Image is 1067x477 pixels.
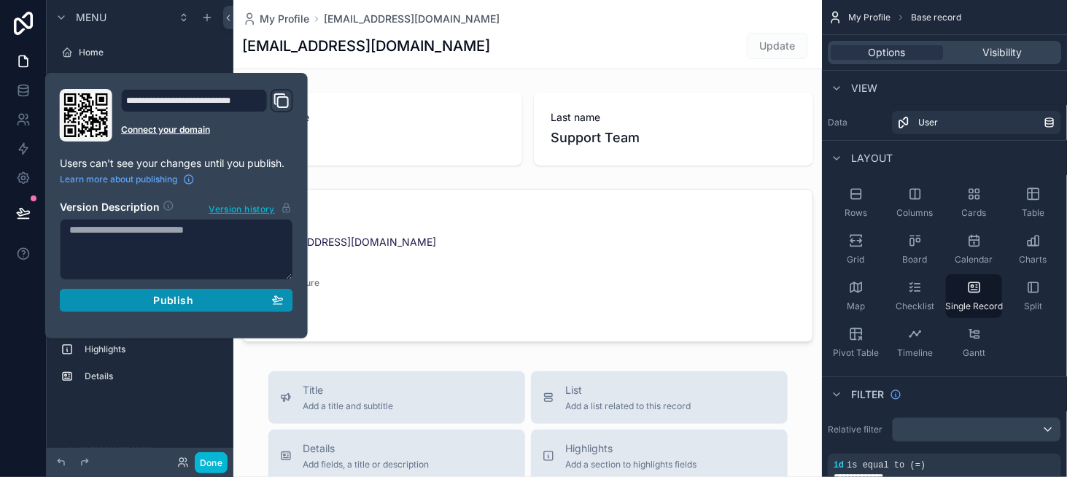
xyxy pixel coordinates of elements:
span: Options [869,45,906,60]
span: Cards [962,207,987,219]
span: Menu [76,10,106,25]
h2: Version Description [60,200,160,216]
button: Columns [887,181,943,225]
button: Rows [828,181,884,225]
a: [EMAIL_ADDRESS][DOMAIN_NAME] [324,12,500,26]
button: Charts [1005,228,1061,271]
span: Map [847,300,865,312]
label: Details [85,371,219,382]
button: Gantt [946,321,1002,365]
span: Grid [847,254,865,265]
button: Map [828,274,884,318]
label: Relative filter [828,424,886,435]
button: Pivot Table [828,321,884,365]
div: Domain and Custom Link [121,89,293,141]
span: Visibility [982,45,1022,60]
label: Highlights [85,344,219,355]
button: Board [887,228,943,271]
span: Pivot Table [833,347,879,359]
a: Learn more about publishing [60,174,195,185]
span: Version history [209,201,274,215]
span: Single Record [945,300,1003,312]
span: Base record [911,12,961,23]
span: My Profile [260,12,309,26]
span: Split [1024,300,1042,312]
label: Home [79,47,222,58]
span: Rows [845,207,867,219]
span: User [918,117,938,128]
span: Filter [851,387,884,402]
span: Layout [851,151,893,166]
span: View [851,81,877,96]
button: Cards [946,181,1002,225]
span: Timeline [897,347,933,359]
span: Board [903,254,928,265]
button: Grid [828,228,884,271]
button: Version history [208,200,292,216]
p: Users can't see your changes until you publish. [60,156,293,171]
span: Columns [897,207,934,219]
label: Data [828,117,886,128]
button: Done [195,452,228,473]
span: My Profile [848,12,891,23]
span: Gantt [963,347,985,359]
span: Learn more about publishing [60,174,177,185]
a: Home [55,41,225,64]
span: Calendar [955,254,993,265]
a: Connect your domain [121,124,293,136]
h1: [EMAIL_ADDRESS][DOMAIN_NAME] [242,36,490,56]
span: Checklist [896,300,934,312]
span: Publish [153,294,193,307]
button: Publish [60,289,293,312]
button: Table [1005,181,1061,225]
a: Contacts [55,71,225,95]
button: Timeline [887,321,943,365]
button: Single Record [946,274,1002,318]
div: scrollable content [47,331,233,403]
button: Split [1005,274,1061,318]
a: User [892,111,1061,134]
span: Charts [1020,254,1047,265]
button: Calendar [946,228,1002,271]
span: Table [1022,207,1044,219]
button: Checklist [887,274,943,318]
a: My Profile [242,12,309,26]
